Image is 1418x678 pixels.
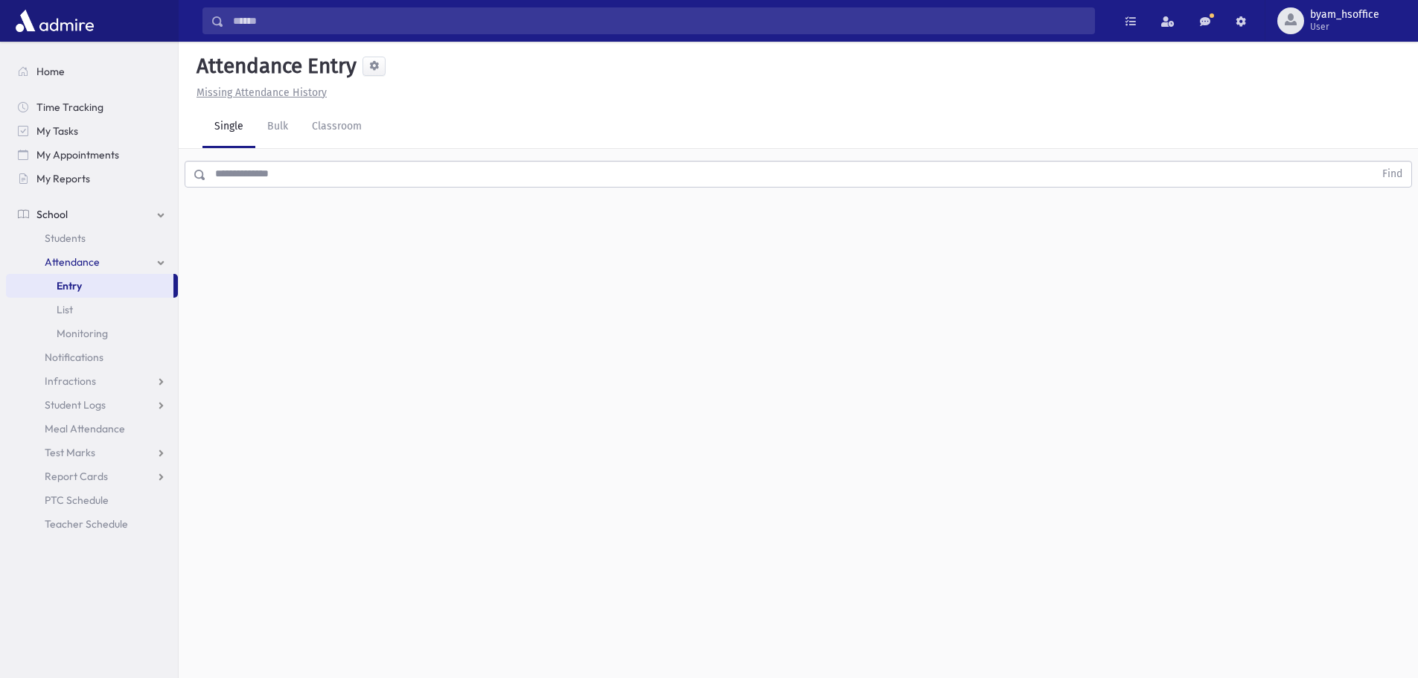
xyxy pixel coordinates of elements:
[197,86,327,99] u: Missing Attendance History
[6,417,178,441] a: Meal Attendance
[45,374,96,388] span: Infractions
[6,369,178,393] a: Infractions
[6,512,178,536] a: Teacher Schedule
[45,493,109,507] span: PTC Schedule
[6,60,178,83] a: Home
[6,226,178,250] a: Students
[6,345,178,369] a: Notifications
[45,231,86,245] span: Students
[1310,9,1379,21] span: byam_hsoffice
[45,422,125,435] span: Meal Attendance
[202,106,255,148] a: Single
[57,303,73,316] span: List
[36,124,78,138] span: My Tasks
[6,322,178,345] a: Monitoring
[6,202,178,226] a: School
[36,148,119,161] span: My Appointments
[191,54,357,79] h5: Attendance Entry
[36,100,103,114] span: Time Tracking
[191,86,327,99] a: Missing Attendance History
[6,143,178,167] a: My Appointments
[6,488,178,512] a: PTC Schedule
[45,446,95,459] span: Test Marks
[57,327,108,340] span: Monitoring
[6,167,178,191] a: My Reports
[45,398,106,412] span: Student Logs
[6,298,178,322] a: List
[45,470,108,483] span: Report Cards
[45,255,100,269] span: Attendance
[300,106,374,148] a: Classroom
[6,393,178,417] a: Student Logs
[36,208,68,221] span: School
[45,351,103,364] span: Notifications
[255,106,300,148] a: Bulk
[6,119,178,143] a: My Tasks
[36,65,65,78] span: Home
[224,7,1094,34] input: Search
[57,279,82,292] span: Entry
[36,172,90,185] span: My Reports
[6,95,178,119] a: Time Tracking
[45,517,128,531] span: Teacher Schedule
[1373,161,1411,187] button: Find
[1310,21,1379,33] span: User
[6,441,178,464] a: Test Marks
[6,250,178,274] a: Attendance
[6,274,173,298] a: Entry
[12,6,98,36] img: AdmirePro
[6,464,178,488] a: Report Cards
